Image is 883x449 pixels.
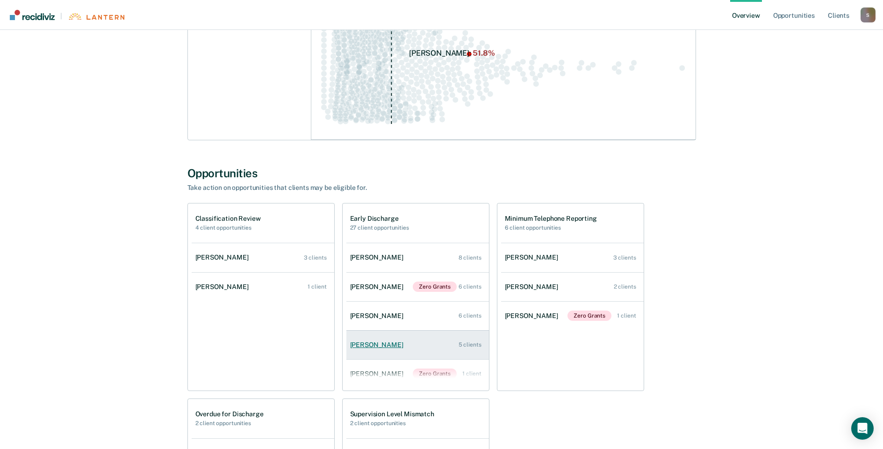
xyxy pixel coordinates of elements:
[614,283,636,290] div: 2 clients
[505,283,562,291] div: [PERSON_NAME]
[350,410,434,418] h1: Supervision Level Mismatch
[459,312,481,319] div: 6 clients
[195,283,252,291] div: [PERSON_NAME]
[195,215,261,223] h1: Classification Review
[350,370,407,378] div: [PERSON_NAME]
[350,215,409,223] h1: Early Discharge
[613,254,636,261] div: 3 clients
[346,244,489,271] a: [PERSON_NAME] 8 clients
[187,184,515,192] div: Take action on opportunities that clients may be eligible for.
[851,417,874,440] div: Open Intercom Messenger
[505,224,597,231] h2: 6 client opportunities
[346,359,489,388] a: [PERSON_NAME]Zero Grants 1 client
[195,253,252,261] div: [PERSON_NAME]
[192,244,334,271] a: [PERSON_NAME] 3 clients
[501,274,644,300] a: [PERSON_NAME] 2 clients
[195,420,264,427] h2: 2 client opportunities
[459,341,481,348] div: 5 clients
[346,303,489,329] a: [PERSON_NAME] 6 clients
[346,332,489,358] a: [PERSON_NAME] 5 clients
[187,167,696,180] div: Opportunities
[304,254,327,261] div: 3 clients
[459,283,481,290] div: 6 clients
[413,282,457,292] span: Zero Grants
[350,341,407,349] div: [PERSON_NAME]
[350,283,407,291] div: [PERSON_NAME]
[55,12,68,20] span: |
[308,283,326,290] div: 1 client
[501,301,644,330] a: [PERSON_NAME]Zero Grants 1 client
[617,312,636,319] div: 1 client
[413,369,457,379] span: Zero Grants
[350,253,407,261] div: [PERSON_NAME]
[505,215,597,223] h1: Minimum Telephone Reporting
[10,10,55,20] img: Recidiviz
[195,224,261,231] h2: 4 client opportunities
[346,272,489,301] a: [PERSON_NAME]Zero Grants 6 clients
[505,312,562,320] div: [PERSON_NAME]
[350,420,434,427] h2: 2 client opportunities
[319,3,688,132] div: Swarm plot of all incarceration rates in the state for ALL caseloads, highlighting values of 51.8...
[195,410,264,418] h1: Overdue for Discharge
[350,224,409,231] h2: 27 client opportunities
[567,311,611,321] span: Zero Grants
[459,254,481,261] div: 8 clients
[861,7,876,22] div: S
[462,370,481,377] div: 1 client
[192,274,334,300] a: [PERSON_NAME] 1 client
[350,312,407,320] div: [PERSON_NAME]
[861,7,876,22] button: Profile dropdown button
[68,13,124,20] img: Lantern
[505,253,562,261] div: [PERSON_NAME]
[501,244,644,271] a: [PERSON_NAME] 3 clients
